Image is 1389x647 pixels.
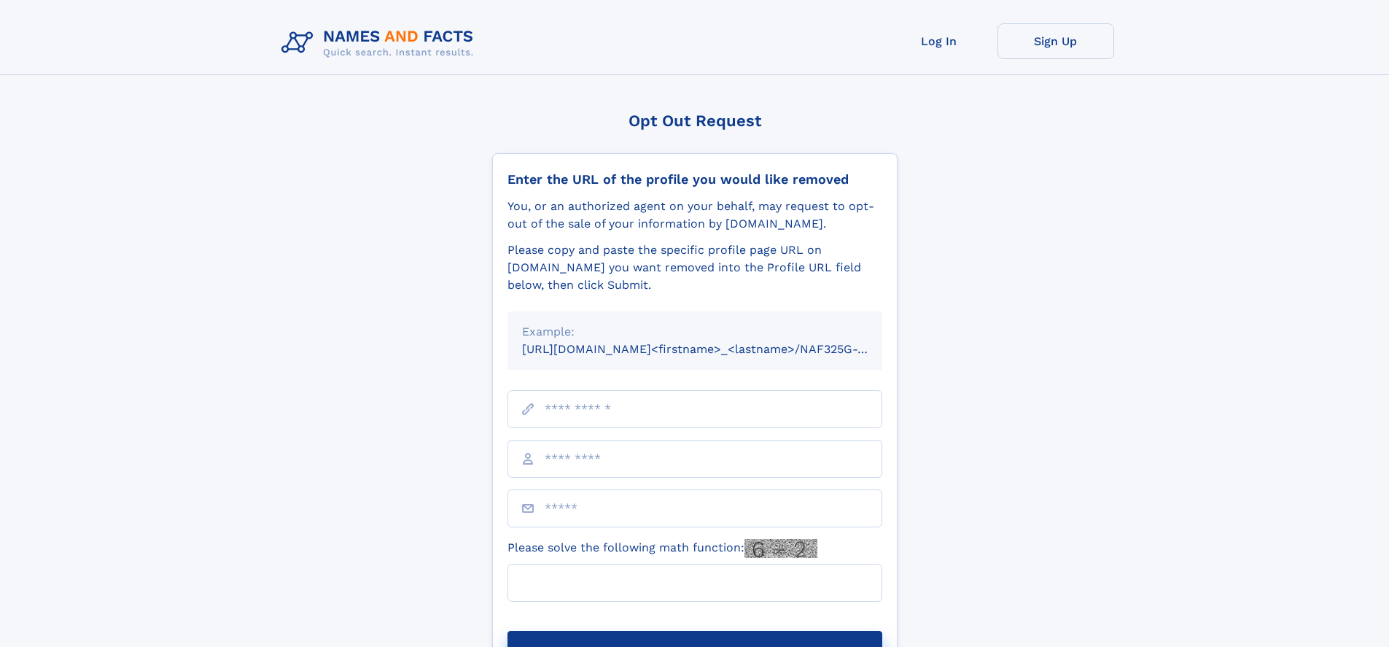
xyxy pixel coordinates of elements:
[522,323,868,341] div: Example:
[492,112,898,130] div: Opt Out Request
[522,342,910,356] small: [URL][DOMAIN_NAME]<firstname>_<lastname>/NAF325G-xxxxxxxx
[997,23,1114,59] a: Sign Up
[881,23,997,59] a: Log In
[507,539,817,558] label: Please solve the following math function:
[507,171,882,187] div: Enter the URL of the profile you would like removed
[507,198,882,233] div: You, or an authorized agent on your behalf, may request to opt-out of the sale of your informatio...
[507,241,882,294] div: Please copy and paste the specific profile page URL on [DOMAIN_NAME] you want removed into the Pr...
[276,23,486,63] img: Logo Names and Facts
